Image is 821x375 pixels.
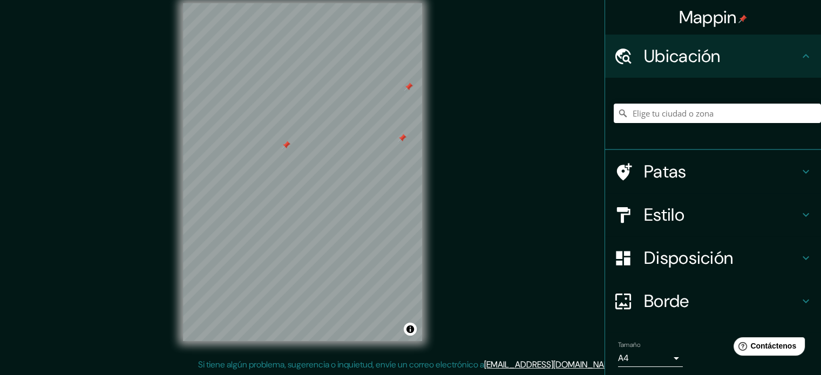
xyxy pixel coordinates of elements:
font: Mappin [679,6,737,29]
div: Disposición [605,236,821,279]
div: A4 [618,350,683,367]
font: Patas [644,160,687,183]
font: Borde [644,290,689,312]
font: Disposición [644,247,733,269]
div: Patas [605,150,821,193]
font: A4 [618,352,629,364]
div: Estilo [605,193,821,236]
canvas: Mapa [183,3,422,341]
font: Ubicación [644,45,721,67]
font: Si tiene algún problema, sugerencia o inquietud, envíe un correo electrónico a [198,359,484,370]
font: Estilo [644,203,684,226]
a: [EMAIL_ADDRESS][DOMAIN_NAME] [484,359,618,370]
button: Activar o desactivar atribución [404,323,417,336]
iframe: Lanzador de widgets de ayuda [725,333,809,363]
input: Elige tu ciudad o zona [614,104,821,123]
font: Tamaño [618,340,640,349]
img: pin-icon.png [738,15,747,23]
div: Borde [605,279,821,323]
div: Ubicación [605,35,821,78]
